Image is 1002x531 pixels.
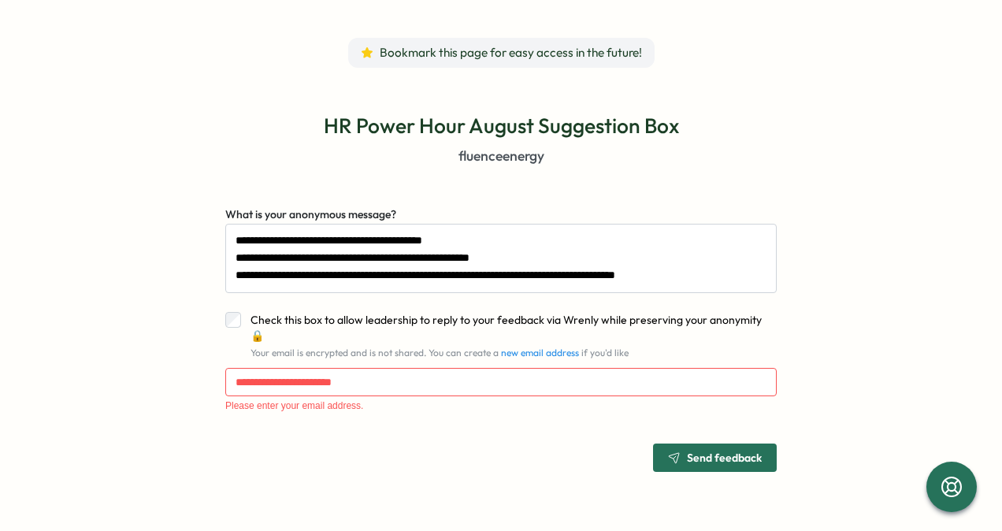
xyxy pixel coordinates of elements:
div: Please enter your email address. [225,400,777,411]
span: Bookmark this page for easy access in the future! [380,44,642,61]
a: new email address [501,347,579,358]
label: What is your anonymous message? [225,206,396,224]
p: fluenceenergy [458,146,544,166]
button: Send feedback [653,444,777,472]
span: Check this box to allow leadership to reply to your feedback via Wrenly while preserving your ano... [250,313,762,343]
span: Send feedback [687,452,762,463]
span: Your email is encrypted and is not shared. You can create a if you'd like [250,347,629,358]
p: HR Power Hour August Suggestion Box [324,112,679,139]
